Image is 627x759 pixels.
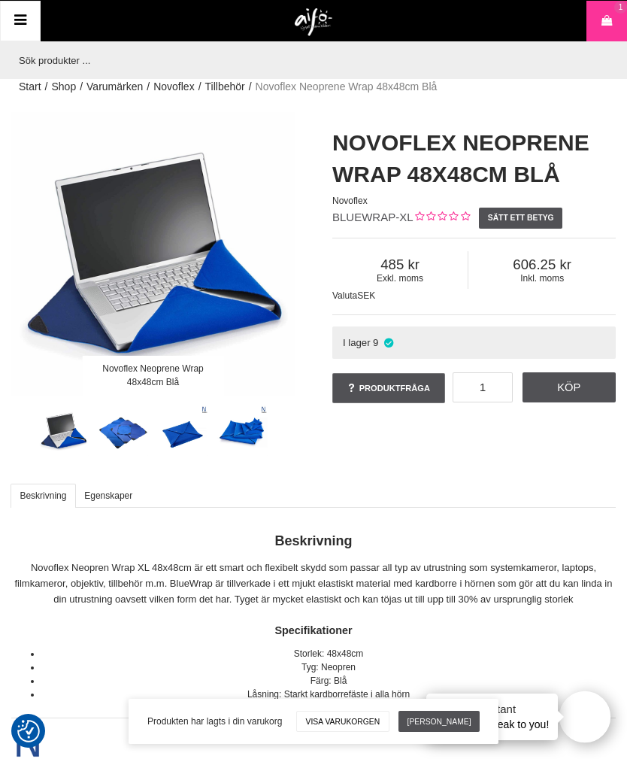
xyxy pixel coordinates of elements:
[332,127,616,190] h1: Novoflex Neoprene Wrap 48x48cm Blå
[75,484,142,508] a: Egenskaper
[198,79,201,95] span: /
[332,196,368,206] span: Novoflex
[41,674,616,688] li: Färg: Blå
[332,290,357,301] span: Valuta
[332,273,468,284] span: Exkl. moms
[296,711,389,732] a: Visa varukorgen
[373,337,378,348] span: 9
[586,1,627,41] a: 1
[522,372,616,402] a: Köp
[332,373,445,403] a: Produktfråga
[398,711,480,732] a: [PERSON_NAME]
[41,660,616,674] li: Tyg: Neopren
[11,41,608,79] input: Sök produkter ...
[332,257,468,273] span: 485
[45,79,48,95] span: /
[153,79,194,95] a: Novoflex
[413,210,470,226] div: Kundbetyg: 0
[382,337,395,348] i: I lager
[11,484,76,508] a: Beskrivning
[426,694,559,740] div: is ready to speak to you!
[357,290,375,301] span: SEK
[11,532,616,551] h2: Beskrivning
[17,720,40,742] img: Revisit consent button
[468,273,616,284] span: Inkl. moms
[468,257,616,273] span: 606.25
[249,79,252,95] span: /
[41,688,616,701] li: Låsning: Starkt kardborrefäste i alla hörn
[41,647,616,660] li: Storlek: 48x48cm
[19,79,41,95] a: Start
[17,718,40,745] button: Samtyckesinställningar
[205,79,245,95] a: Tillbehör
[82,356,224,396] div: Novoflex Neoprene Wrap 48x48cm Blå
[619,2,623,13] span: 1
[147,715,282,728] span: Produkten har lagts i din varukorg
[147,79,150,95] span: /
[256,79,438,95] span: Novoflex Neoprene Wrap 48x48cm Blå
[11,560,616,607] p: Novoflex Neopren Wrap XL 48x48cm är ett smart och flexibelt skydd som passar all typ av utrustnin...
[295,8,333,37] img: logo.png
[343,337,371,348] span: I lager
[11,623,616,638] h4: Specifikationer
[51,79,76,95] a: Shop
[86,79,143,95] a: Varumärken
[479,208,562,229] a: Sätt ett betyg
[80,79,83,95] span: /
[332,211,413,223] span: BLUEWRAP-XL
